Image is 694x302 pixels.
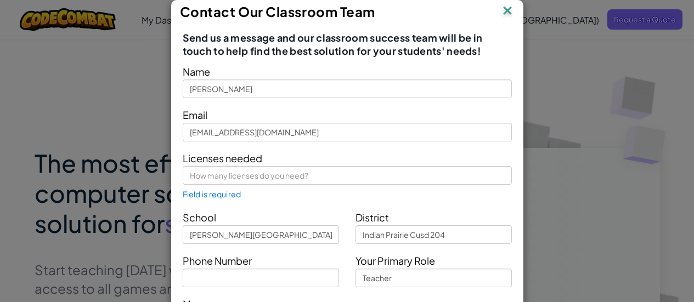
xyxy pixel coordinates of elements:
span: Field is required [183,190,241,198]
span: Your Primary Role [356,254,435,267]
span: Name [183,65,210,78]
input: Teacher, Principal, etc. [356,269,512,287]
span: Send us a message and our classroom success team will be in touch to help find the best solution ... [183,31,512,58]
input: How many licenses do you need? [183,166,512,185]
span: Phone Number [183,254,252,267]
span: Licenses needed [183,152,262,164]
span: District [356,211,389,224]
span: School [183,211,216,224]
span: Email [183,109,207,121]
